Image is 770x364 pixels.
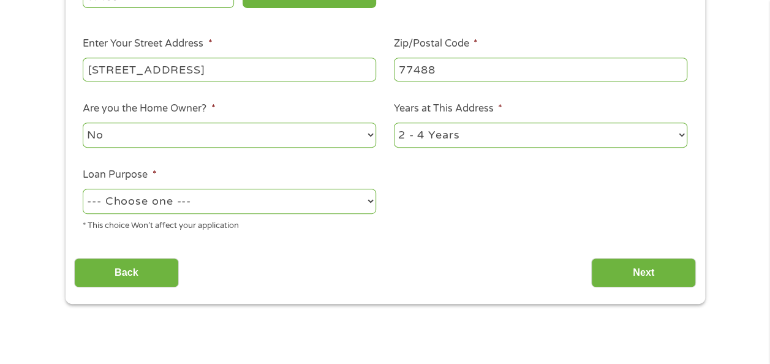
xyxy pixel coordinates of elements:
[83,58,376,81] input: 1 Main Street
[394,37,478,50] label: Zip/Postal Code
[394,102,502,115] label: Years at This Address
[591,258,696,288] input: Next
[83,102,215,115] label: Are you the Home Owner?
[83,216,376,232] div: * This choice Won’t affect your application
[83,37,212,50] label: Enter Your Street Address
[83,169,156,181] label: Loan Purpose
[74,258,179,288] input: Back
